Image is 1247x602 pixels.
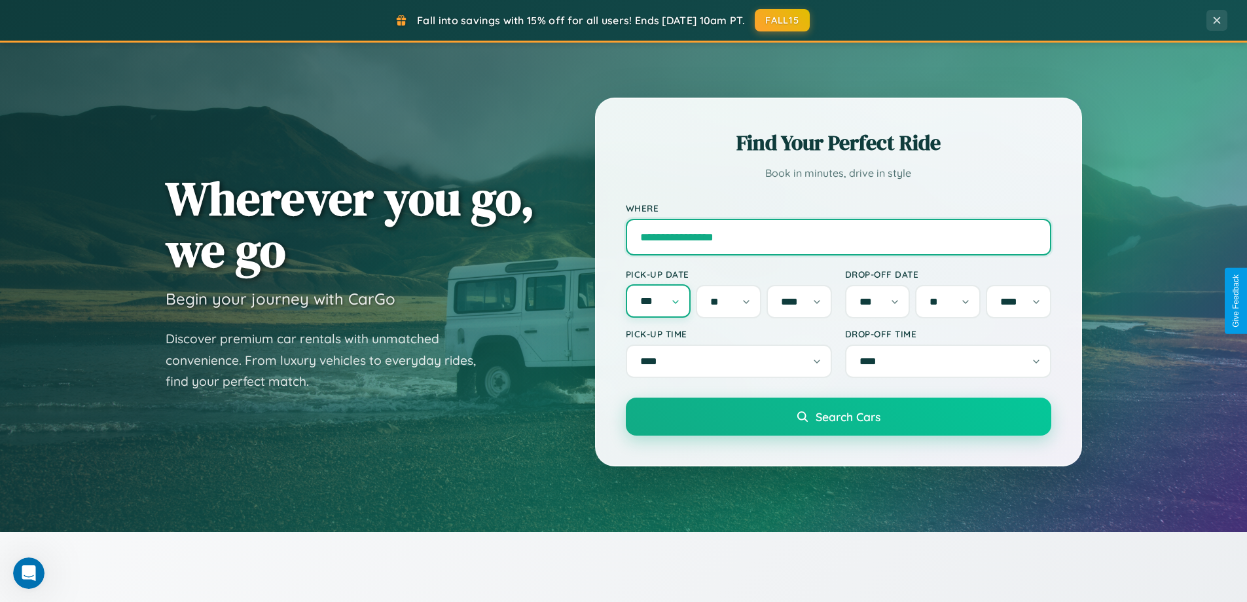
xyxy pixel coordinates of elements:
[13,557,45,589] iframe: Intercom live chat
[626,398,1051,436] button: Search Cars
[1231,274,1240,328] div: Give Feedback
[626,269,832,280] label: Pick-up Date
[166,172,535,276] h1: Wherever you go, we go
[626,202,1051,214] label: Where
[626,164,1051,183] p: Book in minutes, drive in style
[816,409,880,424] span: Search Cars
[417,14,745,27] span: Fall into savings with 15% off for all users! Ends [DATE] 10am PT.
[626,128,1051,157] h2: Find Your Perfect Ride
[845,269,1051,280] label: Drop-off Date
[845,328,1051,339] label: Drop-off Time
[166,289,395,309] h3: Begin your journey with CarGo
[755,9,810,31] button: FALL15
[626,328,832,339] label: Pick-up Time
[166,328,493,392] p: Discover premium car rentals with unmatched convenience. From luxury vehicles to everyday rides, ...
